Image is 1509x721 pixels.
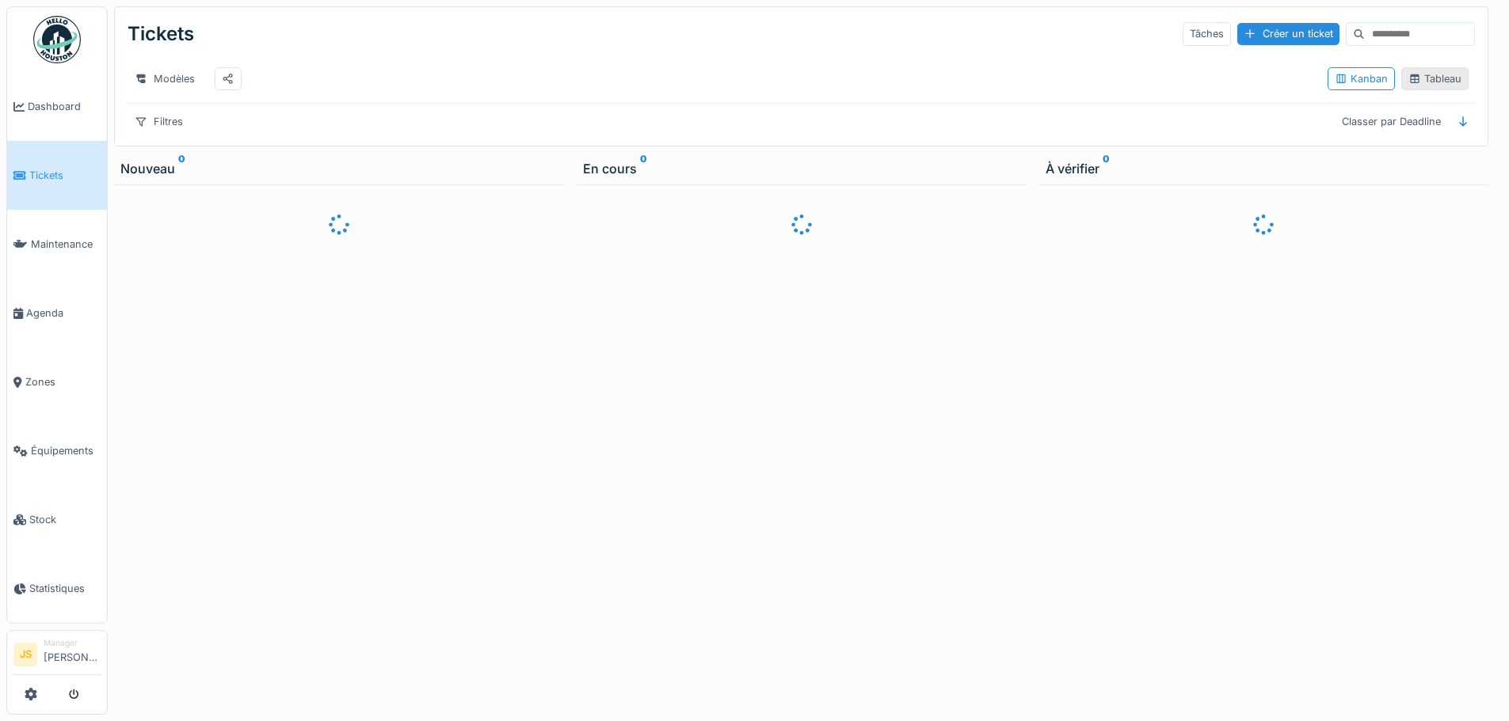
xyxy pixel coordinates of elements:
a: Tickets [7,141,107,210]
div: Tâches [1183,22,1231,45]
span: Statistiques [29,581,101,596]
a: Agenda [7,279,107,347]
div: Manager [44,637,101,649]
div: Filtres [128,110,190,133]
div: Kanban [1335,71,1388,86]
a: Zones [7,347,107,416]
sup: 0 [1103,159,1110,178]
a: Dashboard [7,72,107,141]
span: Dashboard [28,99,101,114]
div: À vérifier [1046,159,1483,178]
span: Agenda [26,305,101,321]
div: Classer par Deadline [1335,110,1448,133]
a: Stock [7,485,107,554]
span: Stock [29,512,101,527]
sup: 0 [178,159,185,178]
a: JS Manager[PERSON_NAME] [13,637,101,675]
span: Tickets [29,168,101,183]
div: Tableau [1408,71,1461,86]
div: Créer un ticket [1237,23,1339,44]
img: Badge_color-CXgf-gQk.svg [33,16,81,63]
a: Maintenance [7,210,107,279]
div: Tickets [128,13,194,55]
span: Maintenance [31,237,101,252]
a: Statistiques [7,554,107,623]
li: JS [13,643,37,666]
sup: 0 [640,159,647,178]
li: [PERSON_NAME] [44,637,101,671]
a: Équipements [7,416,107,485]
span: Zones [25,374,101,389]
div: En cours [583,159,1020,178]
div: Modèles [128,67,202,90]
span: Équipements [31,443,101,458]
div: Nouveau [120,159,558,178]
